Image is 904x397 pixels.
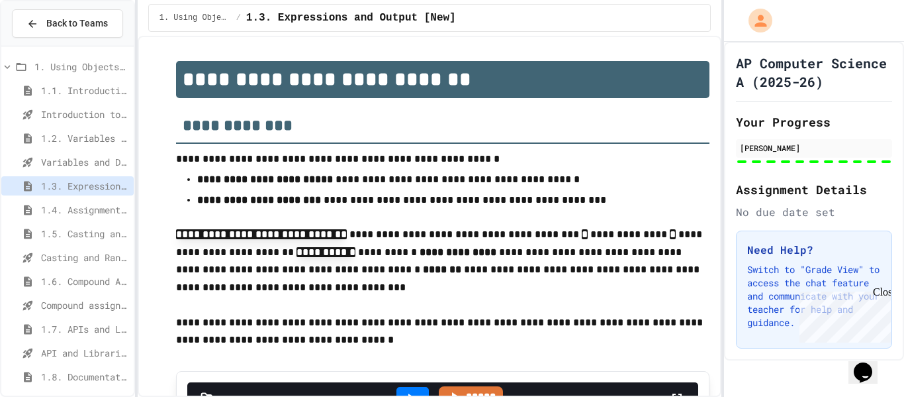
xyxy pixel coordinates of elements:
h2: Assignment Details [736,180,892,199]
h3: Need Help? [747,242,881,258]
span: 1.4. Assignment and Input [41,203,128,217]
div: No due date set [736,204,892,220]
button: Back to Teams [12,9,123,38]
iframe: chat widget [848,344,891,384]
div: My Account [735,5,776,36]
h2: Your Progress [736,113,892,131]
span: 1.6. Compound Assignment Operators [41,274,128,288]
span: 1.7. APIs and Libraries [41,322,128,336]
span: Variables and Data Types - Quiz [41,155,128,169]
span: 1. Using Objects and Methods [34,60,128,74]
span: Introduction to Algorithms, Programming, and Compilers [41,107,128,121]
span: 1.1. Introduction to Algorithms, Programming, and Compilers [41,84,128,97]
h1: AP Computer Science A (2025-26) [736,54,892,91]
span: / [236,13,241,23]
div: Chat with us now!Close [5,5,91,84]
iframe: chat widget [794,286,891,343]
span: 1.2. Variables and Data Types [41,131,128,145]
span: 1.3. Expressions and Output [New] [246,10,456,26]
span: API and Libraries - Topic 1.7 [41,346,128,360]
div: [PERSON_NAME] [740,142,888,154]
span: Compound assignment operators - Quiz [41,298,128,312]
span: Back to Teams [46,17,108,30]
p: Switch to "Grade View" to access the chat feature and communicate with your teacher for help and ... [747,263,881,329]
span: 1.3. Expressions and Output [New] [41,179,128,193]
span: 1.5. Casting and Ranges of Values [41,227,128,241]
span: Casting and Ranges of variables - Quiz [41,251,128,264]
span: 1. Using Objects and Methods [159,13,231,23]
span: 1.8. Documentation with Comments and Preconditions [41,370,128,384]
